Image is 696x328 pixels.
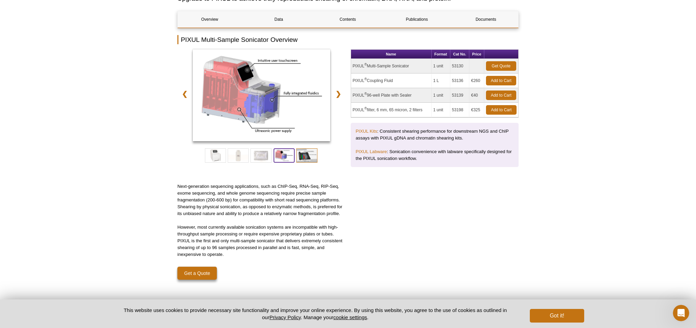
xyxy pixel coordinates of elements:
[454,11,518,28] a: Documents
[356,129,377,134] a: PIXUL Kits
[486,76,516,85] a: Add to Cart
[177,35,519,44] h2: PIXUL Multi-Sample Sonicator Overview
[450,88,469,103] td: 53139
[351,88,432,103] td: PIXUL 96-well Plate with Sealer
[432,103,450,117] td: 1 unit
[177,267,217,280] a: Get a Quote
[530,309,584,323] button: Got it!
[364,63,367,66] sup: ®
[432,73,450,88] td: 1 L
[193,49,330,143] a: PIXUL Schematic
[486,105,517,115] a: Add to Cart
[432,88,450,103] td: 1 unit
[112,307,519,321] p: This website uses cookies to provide necessary site functionality and improve your online experie...
[351,59,432,73] td: PIXUL Multi-Sample Sonicator
[247,11,311,28] a: Data
[469,73,484,88] td: €260
[178,11,242,28] a: Overview
[193,49,330,141] img: PIXUL Schematic
[450,73,469,88] td: 53136
[351,73,432,88] td: PIXUL Coupling Fluid
[364,77,367,81] sup: ®
[269,314,301,320] a: Privacy Policy
[486,61,516,71] a: Get Quote
[385,11,449,28] a: Publications
[356,148,514,162] p: : Sonication convenience with labware specifically designed for the PIXUL sonication workflow.
[177,224,346,258] p: However, most currently available sonication systems are incompatible with high-throughput sample...
[364,106,367,110] sup: ®
[673,305,689,321] iframe: Intercom live chat
[333,314,367,320] button: cookie settings
[450,59,469,73] td: 53130
[316,11,380,28] a: Contents
[450,50,469,59] th: Cat No.
[469,88,484,103] td: €40
[356,149,387,154] a: PIXUL Labware
[432,59,450,73] td: 1 unit
[450,103,469,117] td: 53198
[356,128,514,142] p: : Consistent shearing performance for downstream NGS and ChIP assays with PIXUL gDNA and chromati...
[351,103,432,117] td: PIXUL filter, 6 mm, 65 micron, 2 filters
[469,103,484,117] td: €325
[351,50,432,59] th: Name
[364,92,367,96] sup: ®
[469,50,484,59] th: Price
[486,91,516,100] a: Add to Cart
[331,86,346,102] a: ❯
[432,50,450,59] th: Format
[351,183,519,278] iframe: PIXUL Multi-Sample Sonicator: Sample Preparation, Proteomics and Beyond
[177,183,346,217] p: Next-generation sequencing applications, such as ChIP-Seq, RNA-Seq, RIP-Seq, exome sequencing, an...
[177,86,192,102] a: ❮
